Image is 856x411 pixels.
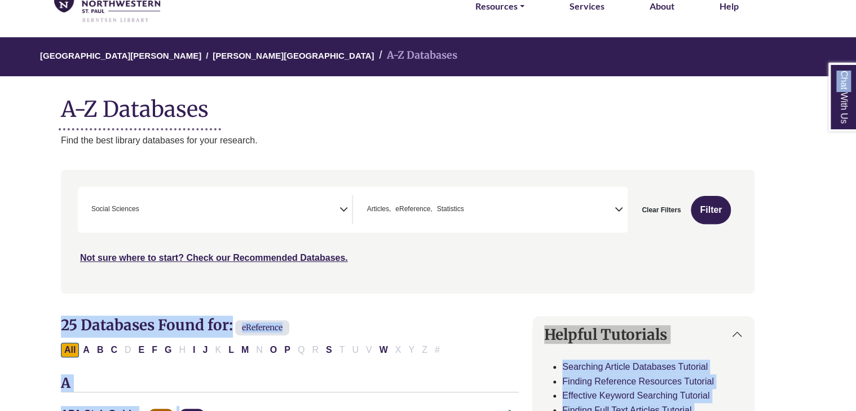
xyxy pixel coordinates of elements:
[61,343,79,357] button: All
[91,204,139,215] span: Social Sciences
[391,204,432,215] li: eReference
[61,316,233,334] span: 25 Databases Found for:
[61,37,754,76] nav: breadcrumb
[281,343,294,357] button: Filter Results P
[142,206,147,215] textarea: Search
[533,317,754,352] button: Helpful Tutorials
[199,343,211,357] button: Filter Results J
[161,343,175,357] button: Filter Results G
[562,391,709,400] a: Effective Keyword Searching Tutorial
[235,320,289,335] span: eReference
[562,362,708,371] a: Searching Article Databases Tutorial
[148,343,161,357] button: Filter Results F
[213,49,374,60] a: [PERSON_NAME][GEOGRAPHIC_DATA]
[80,253,348,263] a: Not sure where to start? Check our Recommended Databases.
[87,204,139,215] li: Social Sciences
[61,133,754,148] p: Find the best library databases for your research.
[189,343,198,357] button: Filter Results I
[376,343,391,357] button: Filter Results W
[107,343,121,357] button: Filter Results C
[323,343,336,357] button: Filter Results S
[135,343,148,357] button: Filter Results E
[433,204,464,215] li: Statistics
[225,343,237,357] button: Filter Results L
[367,204,391,215] span: Articles
[362,204,391,215] li: Articles
[374,47,457,64] li: A-Z Databases
[267,343,280,357] button: Filter Results O
[61,170,754,293] nav: Search filters
[61,344,444,354] div: Alpha-list to filter by first letter of database name
[634,196,688,224] button: Clear Filters
[466,206,471,215] textarea: Search
[61,375,519,392] h3: A
[691,196,731,224] button: Submit for Search Results
[80,343,93,357] button: Filter Results A
[238,343,252,357] button: Filter Results M
[562,377,714,386] a: Finding Reference Resources Tutorial
[395,204,432,215] span: eReference
[94,343,107,357] button: Filter Results B
[40,49,201,60] a: [GEOGRAPHIC_DATA][PERSON_NAME]
[61,88,754,122] h1: A-Z Databases
[437,204,464,215] span: Statistics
